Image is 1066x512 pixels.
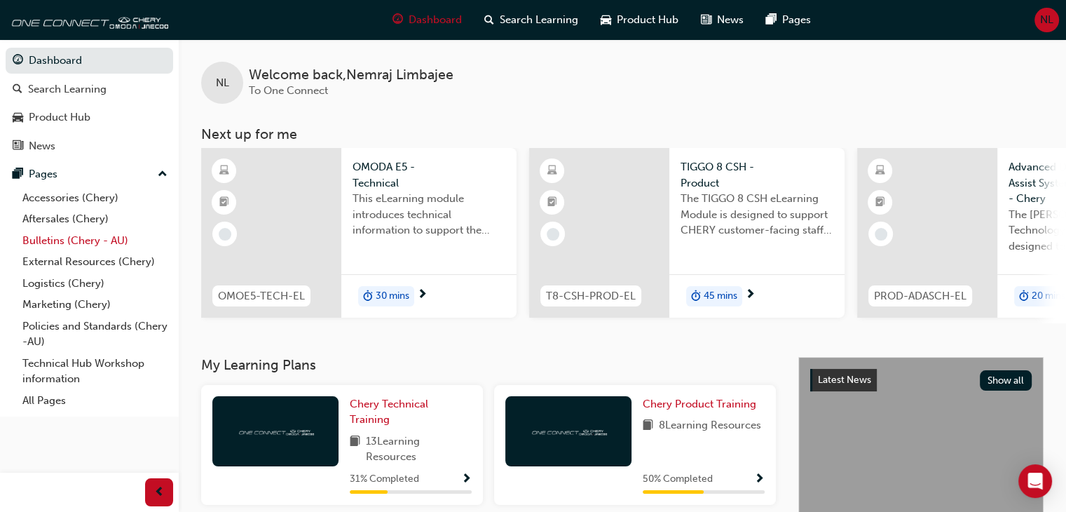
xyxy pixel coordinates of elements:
[589,6,690,34] a: car-iconProduct Hub
[376,288,409,304] span: 30 mins
[1019,288,1029,306] span: duration-icon
[237,424,314,438] img: oneconnect
[17,273,173,295] a: Logistics (Chery)
[17,230,173,252] a: Bulletins (Chery - AU)
[547,228,559,241] span: learningRecordVerb_NONE-icon
[643,471,713,487] span: 50 % Completed
[6,105,173,130] a: Product Hub
[13,83,22,96] span: search-icon
[643,417,653,435] span: book-icon
[417,289,428,302] span: next-icon
[17,294,173,316] a: Marketing (Chery)
[350,471,419,487] span: 31 % Completed
[875,228,887,241] span: learningRecordVerb_NONE-icon
[249,84,328,97] span: To One Connect
[1018,464,1052,498] div: Open Intercom Messenger
[617,12,678,28] span: Product Hub
[690,6,755,34] a: news-iconNews
[353,159,505,191] span: OMODA E5 - Technical
[530,424,607,438] img: oneconnect
[17,187,173,209] a: Accessories (Chery)
[353,191,505,238] span: This eLearning module introduces technical information to support the entry-level knowledge requi...
[218,288,305,304] span: OMOE5-TECH-EL
[366,433,472,465] span: 13 Learning Resources
[17,208,173,230] a: Aftersales (Chery)
[363,288,373,306] span: duration-icon
[158,166,168,184] span: up-icon
[810,369,1032,391] a: Latest NewsShow all
[219,194,229,212] span: booktick-icon
[681,159,833,191] span: TIGGO 8 CSH - Product
[6,161,173,187] button: Pages
[546,288,636,304] span: T8-CSH-PROD-EL
[547,162,557,180] span: learningResourceType_ELEARNING-icon
[219,228,231,241] span: learningRecordVerb_NONE-icon
[350,433,360,465] span: book-icon
[754,473,765,486] span: Show Progress
[755,6,822,34] a: pages-iconPages
[29,109,90,126] div: Product Hub
[216,75,229,91] span: NL
[381,6,473,34] a: guage-iconDashboard
[643,398,756,410] span: Chery Product Training
[7,6,168,34] img: oneconnect
[875,162,885,180] span: learningResourceType_ELEARNING-icon
[875,194,885,212] span: booktick-icon
[704,288,737,304] span: 45 mins
[681,191,833,238] span: The TIGGO 8 CSH eLearning Module is designed to support CHERY customer-facing staff with the prod...
[691,288,701,306] span: duration-icon
[601,11,611,29] span: car-icon
[13,140,23,153] span: news-icon
[154,484,165,501] span: prev-icon
[17,353,173,390] a: Technical Hub Workshop information
[1040,12,1053,28] span: NL
[219,162,229,180] span: learningResourceType_ELEARNING-icon
[350,398,428,426] span: Chery Technical Training
[17,390,173,412] a: All Pages
[350,396,472,428] a: Chery Technical Training
[29,138,55,154] div: News
[409,12,462,28] span: Dashboard
[461,471,472,488] button: Show Progress
[179,126,1066,142] h3: Next up for me
[6,76,173,102] a: Search Learning
[13,112,23,124] span: car-icon
[6,133,173,159] a: News
[745,289,756,302] span: next-icon
[392,11,403,29] span: guage-icon
[754,471,765,488] button: Show Progress
[874,288,966,304] span: PROD-ADASCH-EL
[249,67,453,83] span: Welcome back , Nemraj Limbajee
[13,55,23,67] span: guage-icon
[13,168,23,181] span: pages-icon
[17,316,173,353] a: Policies and Standards (Chery -AU)
[643,396,762,412] a: Chery Product Training
[6,48,173,74] a: Dashboard
[701,11,711,29] span: news-icon
[461,473,472,486] span: Show Progress
[659,417,761,435] span: 8 Learning Resources
[782,12,811,28] span: Pages
[766,11,777,29] span: pages-icon
[818,374,871,386] span: Latest News
[980,370,1032,391] button: Show all
[1034,8,1059,32] button: NL
[717,12,744,28] span: News
[201,148,517,318] a: OMOE5-TECH-ELOMODA E5 - TechnicalThis eLearning module introduces technical information to suppor...
[500,12,578,28] span: Search Learning
[17,251,173,273] a: External Resources (Chery)
[6,45,173,161] button: DashboardSearch LearningProduct HubNews
[484,11,494,29] span: search-icon
[201,357,776,373] h3: My Learning Plans
[29,166,57,182] div: Pages
[473,6,589,34] a: search-iconSearch Learning
[547,194,557,212] span: booktick-icon
[1032,288,1065,304] span: 20 mins
[28,81,107,97] div: Search Learning
[529,148,845,318] a: T8-CSH-PROD-ELTIGGO 8 CSH - ProductThe TIGGO 8 CSH eLearning Module is designed to support CHERY ...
